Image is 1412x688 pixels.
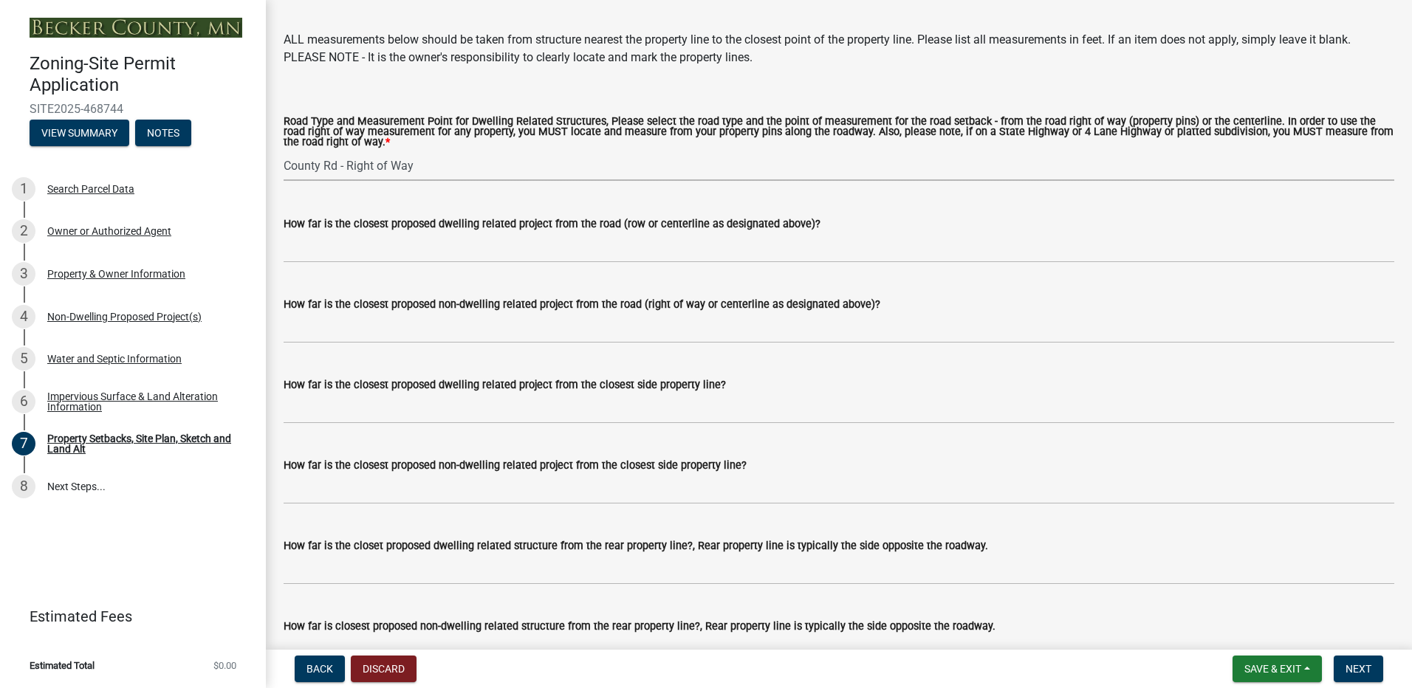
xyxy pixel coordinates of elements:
[284,461,747,471] label: How far is the closest proposed non-dwelling related project from the closest side property line?
[12,602,242,631] a: Estimated Fees
[47,184,134,194] div: Search Parcel Data
[295,656,345,682] button: Back
[47,226,171,236] div: Owner or Authorized Agent
[47,269,185,279] div: Property & Owner Information
[135,128,191,140] wm-modal-confirm: Notes
[47,312,202,322] div: Non-Dwelling Proposed Project(s)
[284,117,1394,148] label: Road Type and Measurement Point for Dwelling Related Structures, Please select the road type and ...
[1244,663,1301,675] span: Save & Exit
[47,354,182,364] div: Water and Septic Information
[47,433,242,454] div: Property Setbacks, Site Plan, Sketch and Land Alt
[306,663,333,675] span: Back
[12,390,35,413] div: 6
[284,541,988,551] label: How far is the closet proposed dwelling related structure from the rear property line?, Rear prop...
[351,656,417,682] button: Discard
[284,622,995,632] label: How far is closest proposed non-dwelling related structure from the rear property line?, Rear pro...
[1233,656,1322,682] button: Save & Exit
[284,219,820,230] label: How far is the closest proposed dwelling related project from the road (row or centerline as desi...
[30,18,242,38] img: Becker County, Minnesota
[1346,663,1371,675] span: Next
[12,432,35,455] div: 7
[284,31,1394,66] div: ALL measurements below should be taken from structure nearest the property line to the closest po...
[30,53,254,96] h4: Zoning-Site Permit Application
[284,300,880,310] label: How far is the closest proposed non-dwelling related project from the road (right of way or cente...
[30,120,129,146] button: View Summary
[12,262,35,286] div: 3
[1334,656,1383,682] button: Next
[135,120,191,146] button: Notes
[284,380,726,391] label: How far is the closest proposed dwelling related project from the closest side property line?
[12,219,35,243] div: 2
[213,661,236,670] span: $0.00
[12,347,35,371] div: 5
[30,128,129,140] wm-modal-confirm: Summary
[12,475,35,498] div: 8
[30,661,95,670] span: Estimated Total
[12,305,35,328] div: 4
[30,102,236,116] span: SITE2025-468744
[47,391,242,412] div: Impervious Surface & Land Alteration Information
[12,177,35,201] div: 1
